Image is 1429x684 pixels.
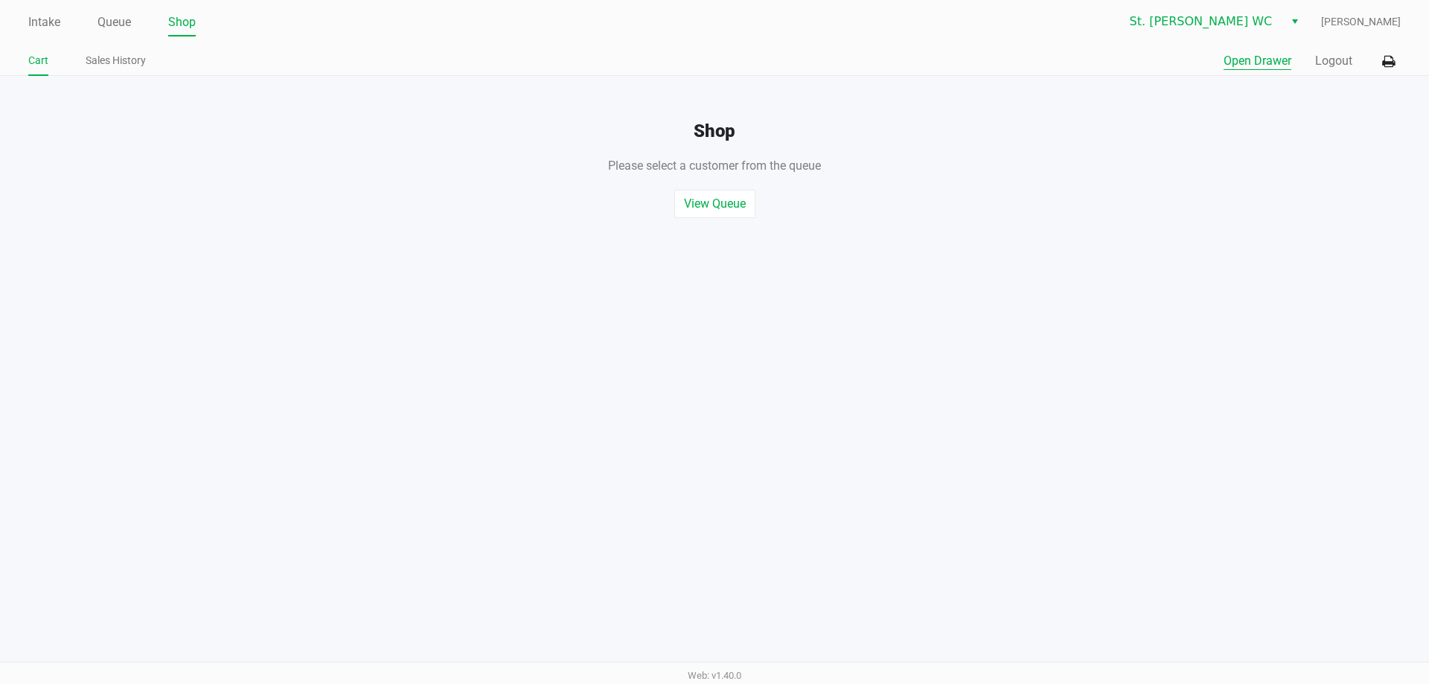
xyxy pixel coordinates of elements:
a: Sales History [86,51,146,70]
a: Cart [28,51,48,70]
button: Select [1284,8,1305,35]
a: Intake [28,12,60,33]
a: Shop [168,12,196,33]
span: Web: v1.40.0 [688,670,741,681]
span: [PERSON_NAME] [1321,14,1401,30]
span: St. [PERSON_NAME] WC [1130,13,1275,31]
button: Logout [1315,52,1352,70]
button: View Queue [674,190,755,218]
button: Open Drawer [1224,52,1291,70]
span: Please select a customer from the queue [608,159,821,173]
a: Queue [97,12,131,33]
